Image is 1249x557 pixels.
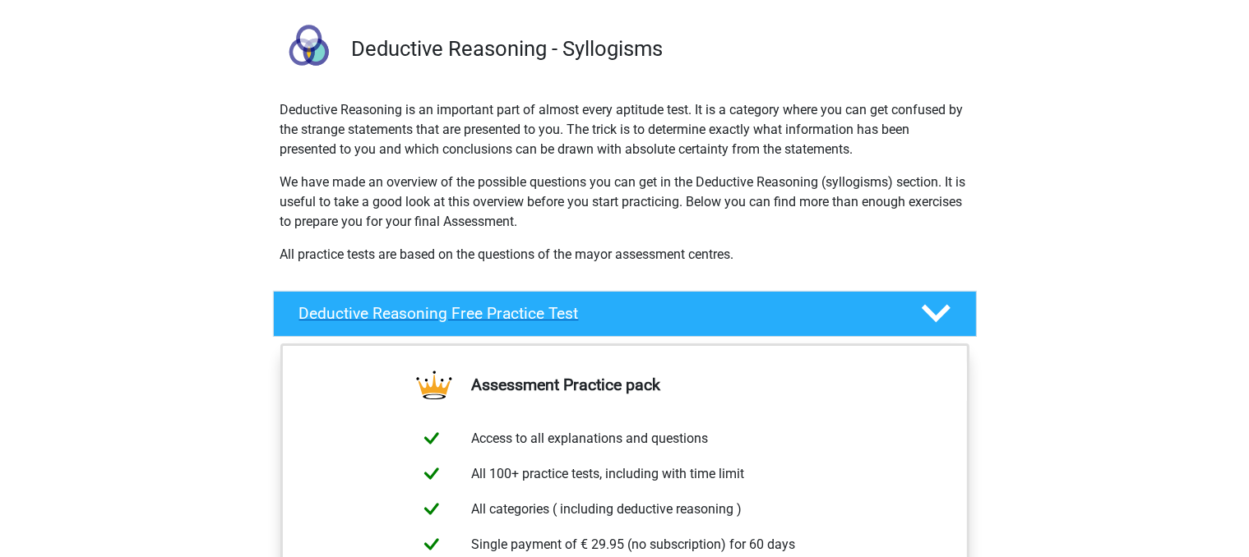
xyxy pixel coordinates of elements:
p: We have made an overview of the possible questions you can get in the Deductive Reasoning (syllog... [280,173,969,232]
a: Deductive Reasoning Free Practice Test [266,291,983,337]
p: All practice tests are based on the questions of the mayor assessment centres. [280,245,969,265]
p: Deductive Reasoning is an important part of almost every aptitude test. It is a category where yo... [280,100,969,159]
h3: Deductive Reasoning - Syllogisms [351,36,964,62]
img: deductive reasoning [274,16,344,86]
h4: Deductive Reasoning Free Practice Test [299,304,895,323]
